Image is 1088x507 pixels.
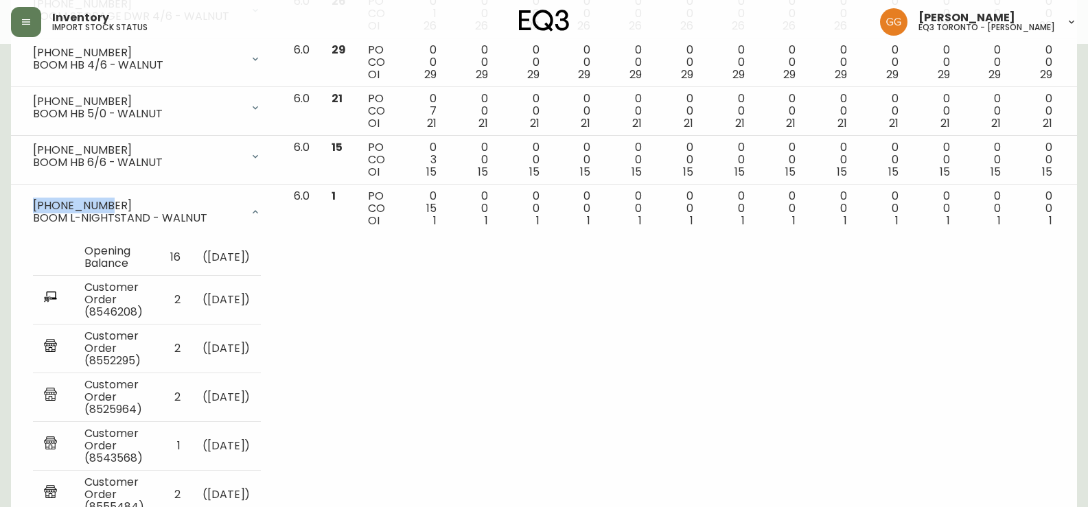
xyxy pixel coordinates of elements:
[988,67,1001,82] span: 29
[283,38,321,87] td: 6.0
[741,213,745,228] span: 1
[192,324,262,373] td: ( [DATE] )
[527,67,540,82] span: 29
[612,141,642,178] div: 0 0
[332,42,346,58] span: 29
[33,59,242,71] div: BOOM HB 4/6 - WALNUT
[1049,213,1052,228] span: 1
[159,324,192,373] td: 2
[792,213,796,228] span: 1
[368,190,385,227] div: PO CO
[33,47,242,59] div: [PHONE_NUMBER]
[459,141,488,178] div: 0 0
[407,190,437,227] div: 0 15
[735,115,745,131] span: 21
[368,67,380,82] span: OI
[159,239,192,276] td: 16
[283,87,321,136] td: 6.0
[459,190,488,227] div: 0 0
[159,373,192,421] td: 2
[407,93,437,130] div: 0 7
[715,141,745,178] div: 0 0
[767,93,796,130] div: 0 0
[786,115,796,131] span: 21
[587,213,590,228] span: 1
[940,164,950,180] span: 15
[732,67,745,82] span: 29
[1040,67,1052,82] span: 29
[785,164,796,180] span: 15
[895,213,899,228] span: 1
[921,141,950,178] div: 0 0
[44,436,57,453] img: retail_report.svg
[44,485,57,502] img: retail_report.svg
[612,190,642,227] div: 0 0
[889,115,899,131] span: 21
[368,93,385,130] div: PO CO
[52,23,148,32] h5: import stock status
[476,67,488,82] span: 29
[767,44,796,81] div: 0 0
[938,67,950,82] span: 29
[561,190,590,227] div: 0 0
[818,93,847,130] div: 0 0
[52,12,109,23] span: Inventory
[192,239,262,276] td: ( [DATE] )
[332,91,343,106] span: 21
[972,44,1002,81] div: 0 0
[844,213,847,228] span: 1
[783,67,796,82] span: 29
[529,164,540,180] span: 15
[530,115,540,131] span: 21
[561,93,590,130] div: 0 0
[837,164,847,180] span: 15
[192,275,262,324] td: ( [DATE] )
[734,164,745,180] span: 15
[638,213,642,228] span: 1
[869,190,899,227] div: 0 0
[368,44,385,81] div: PO CO
[510,93,540,130] div: 0 0
[192,373,262,421] td: ( [DATE] )
[1023,44,1052,81] div: 0 0
[1042,164,1052,180] span: 15
[921,190,950,227] div: 0 0
[991,115,1001,131] span: 21
[997,213,1001,228] span: 1
[33,144,242,156] div: [PHONE_NUMBER]
[664,44,693,81] div: 0 0
[921,93,950,130] div: 0 0
[612,44,642,81] div: 0 0
[972,93,1002,130] div: 0 0
[424,67,437,82] span: 29
[33,95,242,108] div: [PHONE_NUMBER]
[880,8,907,36] img: dbfc93a9366efef7dcc9a31eef4d00a7
[407,141,437,178] div: 0 3
[818,190,847,227] div: 0 0
[459,93,488,130] div: 0 0
[73,421,159,470] td: Customer Order (8543568)
[972,190,1002,227] div: 0 0
[1023,190,1052,227] div: 0 0
[690,213,693,228] span: 1
[368,115,380,131] span: OI
[837,115,847,131] span: 21
[33,200,242,212] div: [PHONE_NUMBER]
[947,213,950,228] span: 1
[33,108,242,120] div: BOOM HB 5/0 - WALNUT
[715,93,745,130] div: 0 0
[536,213,540,228] span: 1
[33,156,242,169] div: BOOM HB 6/6 - WALNUT
[715,190,745,227] div: 0 0
[632,164,642,180] span: 15
[578,67,590,82] span: 29
[664,190,693,227] div: 0 0
[681,67,693,82] span: 29
[332,188,336,204] span: 1
[478,164,488,180] span: 15
[886,67,899,82] span: 29
[519,10,570,32] img: logo
[632,115,642,131] span: 21
[991,164,1001,180] span: 15
[684,115,693,131] span: 21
